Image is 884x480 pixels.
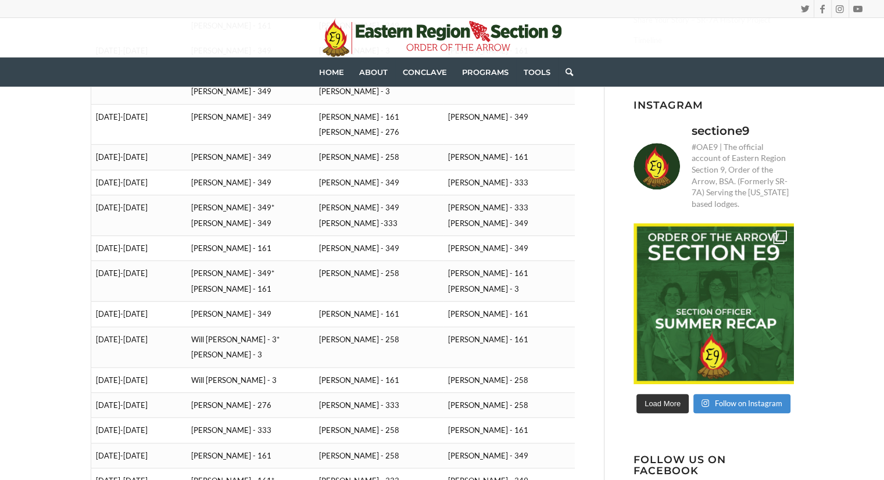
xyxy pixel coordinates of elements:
span: Conclave [403,67,447,77]
td: [DATE]-[DATE] [91,145,187,170]
td: [PERSON_NAME] - 161 [443,327,575,367]
h3: sectione9 [692,123,750,139]
td: Will [PERSON_NAME] - 3* [PERSON_NAME] - 3 [187,327,314,367]
a: Instagram Follow on Instagram [693,394,790,414]
span: Tools [524,67,550,77]
td: [DATE]-[DATE] [91,104,187,145]
h3: Follow us on Facebook [634,454,794,477]
td: [DATE]-[DATE] [91,327,187,367]
a: About [352,58,395,87]
td: [PERSON_NAME] - 349* [PERSON_NAME] - 349 [187,195,314,236]
td: [PERSON_NAME] - 258 [314,261,443,302]
td: [PERSON_NAME] - 258 [314,443,443,468]
td: [PERSON_NAME] - 349* [PERSON_NAME] - 161 [187,261,314,302]
td: [PERSON_NAME] - 161 [443,302,575,327]
a: Home [312,58,352,87]
td: [PERSON_NAME] - 161 [187,443,314,468]
a: Tools [516,58,558,87]
td: [PERSON_NAME] - 333 [443,170,575,195]
td: [PERSON_NAME] - 349 [314,236,443,261]
a: Search [558,58,573,87]
td: [DATE]-[DATE] [91,195,187,236]
td: [DATE]-[DATE] [91,261,187,302]
td: [PERSON_NAME] - 333 [314,392,443,417]
svg: Instagram [702,399,709,407]
span: About [359,67,388,77]
img: As school starts back up for many, let's take a look back at what an action-packed summer we had.... [634,223,794,384]
a: Clone [634,223,794,384]
td: [PERSON_NAME] - 258 [443,392,575,417]
span: Follow on Instagram [715,399,782,408]
td: [PERSON_NAME] - 349 [443,104,575,145]
td: [DATE]-[DATE] [91,418,187,443]
td: [PERSON_NAME] - 258 [443,367,575,392]
td: [PERSON_NAME] - 258 [314,145,443,170]
span: Home [319,67,344,77]
td: [DATE]-[DATE] [91,302,187,327]
td: [PERSON_NAME] - 349 [187,145,314,170]
td: [PERSON_NAME] - 349 [187,302,314,327]
td: [PERSON_NAME] - 349 [443,236,575,261]
td: [PERSON_NAME] - 258 [314,327,443,367]
td: [PERSON_NAME] - 349 [314,170,443,195]
p: #OAE9 | The official account of Eastern Region Section 9, Order of the Arrow, BSA. (Formerly SR-7... [692,141,794,210]
td: [PERSON_NAME] - 161 [PERSON_NAME] - 276 [314,104,443,145]
td: [PERSON_NAME] - 333 [187,418,314,443]
a: Programs [454,58,516,87]
td: [DATE]-[DATE] [91,367,187,392]
td: [PERSON_NAME] - 349 [187,104,314,145]
td: [DATE]-[DATE] [91,392,187,417]
td: [PERSON_NAME] - 161 [314,367,443,392]
a: sectione9 #OAE9 | The official account of Eastern Region Section 9, Order of the Arrow, BSA. (For... [634,123,794,210]
td: [DATE]-[DATE] [91,443,187,468]
td: Will [PERSON_NAME] - 3 [187,367,314,392]
span: Load More [645,399,681,408]
td: [DATE]-[DATE] [91,170,187,195]
h3: Instagram [634,99,794,110]
td: [PERSON_NAME] - 349 [187,170,314,195]
td: [PERSON_NAME] - 349 [443,443,575,468]
td: [PERSON_NAME] - 333 [PERSON_NAME] - 349 [443,195,575,236]
td: [PERSON_NAME] - 276 [187,392,314,417]
button: Load More [636,394,689,414]
a: Conclave [395,58,454,87]
td: [PERSON_NAME] - 161 [314,302,443,327]
td: [PERSON_NAME] - 349 [PERSON_NAME] -333 [314,195,443,236]
td: [PERSON_NAME] - 258 [314,418,443,443]
svg: Clone [773,230,787,244]
td: [PERSON_NAME] - 161 [187,236,314,261]
td: [PERSON_NAME] - 161 [443,145,575,170]
td: [PERSON_NAME] - 161 [443,418,575,443]
span: Programs [462,67,509,77]
td: [PERSON_NAME] - 161 [PERSON_NAME] - 3 [443,261,575,302]
td: [DATE]-[DATE] [91,236,187,261]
